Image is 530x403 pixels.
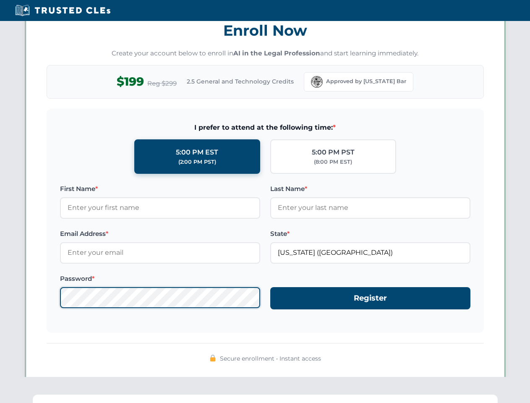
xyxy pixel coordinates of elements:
[311,76,323,88] img: Florida Bar
[314,158,352,166] div: (8:00 PM EST)
[60,122,470,133] span: I prefer to attend at the following time:
[209,355,216,361] img: 🔒
[176,147,218,158] div: 5:00 PM EST
[187,77,294,86] span: 2.5 General and Technology Credits
[270,229,470,239] label: State
[312,147,355,158] div: 5:00 PM PST
[270,242,470,263] input: Florida (FL)
[47,49,484,58] p: Create your account below to enroll in and start learning immediately.
[60,229,260,239] label: Email Address
[60,274,260,284] label: Password
[147,79,177,89] span: Reg $299
[60,197,260,218] input: Enter your first name
[117,72,144,91] span: $199
[60,242,260,263] input: Enter your email
[270,197,470,218] input: Enter your last name
[220,354,321,363] span: Secure enrollment • Instant access
[270,184,470,194] label: Last Name
[178,158,216,166] div: (2:00 PM PST)
[233,49,320,57] strong: AI in the Legal Profession
[60,184,260,194] label: First Name
[47,17,484,44] h3: Enroll Now
[270,287,470,309] button: Register
[13,4,113,17] img: Trusted CLEs
[326,77,406,86] span: Approved by [US_STATE] Bar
